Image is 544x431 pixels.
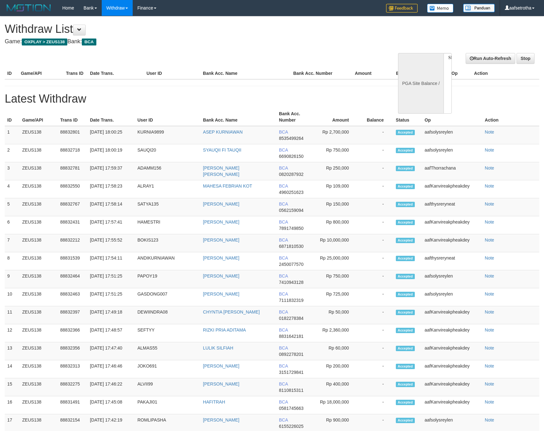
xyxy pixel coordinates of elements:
h1: Withdraw List [5,23,356,35]
td: 88832431 [58,216,88,234]
a: Note [485,345,494,350]
a: LULIK SILFIAH [203,345,233,350]
td: SATYA135 [135,198,201,216]
td: ZEUS138 [20,252,57,270]
td: [DATE] 17:46:46 [88,360,135,378]
span: BCA [279,291,288,296]
span: Accepted [396,328,415,333]
td: 5 [5,198,20,216]
div: PGA Site Balance / [398,53,444,114]
a: MAHESA FEBRIAN KOT [203,183,252,189]
td: [DATE] 17:55:52 [88,234,135,252]
td: - [359,270,393,288]
td: 88832366 [58,324,88,342]
a: HAFITRAH [203,399,225,404]
th: Trans ID [58,108,88,126]
th: Bank Acc. Number [291,68,336,79]
img: Feedback.jpg [386,4,418,13]
span: 8110815311 [279,388,304,393]
span: 7111832319 [279,298,304,303]
th: Bank Acc. Name [200,68,291,79]
span: 6690826150 [279,154,304,159]
span: BCA [82,39,96,45]
th: Action [472,68,539,79]
span: 7891749850 [279,226,304,231]
img: Button%20Memo.svg [427,4,454,13]
th: Amount [336,68,381,79]
img: panduan.png [463,4,495,12]
td: Rp 725,000 [314,288,358,306]
td: ZEUS138 [20,306,57,324]
td: [DATE] 17:57:41 [88,216,135,234]
th: User ID [144,68,201,79]
span: 0581745663 [279,406,304,411]
td: 88832767 [58,198,88,216]
td: 88832550 [58,180,88,198]
td: Rp 109,000 [314,180,358,198]
td: 14 [5,360,20,378]
td: Rp 18,000,000 [314,396,358,414]
a: Note [485,381,494,386]
a: Note [485,291,494,296]
a: CHYNTIA [PERSON_NAME] [203,309,260,314]
a: Stop [517,53,535,64]
td: KURNIA9899 [135,126,201,144]
th: Op [449,68,471,79]
a: Note [485,417,494,422]
th: Date Trans. [88,108,135,126]
span: BCA [279,129,288,135]
td: [DATE] 17:59:37 [88,162,135,180]
span: BCA [279,165,288,171]
td: ZEUS138 [20,144,57,162]
td: ZEUS138 [20,342,57,360]
td: PAPOY19 [135,270,201,288]
span: BCA [279,183,288,189]
span: BCA [279,363,288,368]
td: [DATE] 17:58:23 [88,180,135,198]
td: [DATE] 17:49:18 [88,306,135,324]
a: Note [485,399,494,404]
span: BCA [279,147,288,153]
a: Note [485,201,494,207]
span: BCA [279,381,288,386]
span: Accepted [396,166,415,171]
td: aafKanvireakpheakdey [422,324,482,342]
span: Accepted [396,184,415,189]
a: Note [485,237,494,242]
td: Rp 250,000 [314,162,358,180]
a: Note [485,129,494,135]
td: 13 [5,342,20,360]
span: 6871810530 [279,244,304,249]
span: 2450077570 [279,262,304,267]
td: [DATE] 17:58:14 [88,198,135,216]
td: 88832781 [58,162,88,180]
a: [PERSON_NAME] [203,255,239,260]
td: ZEUS138 [20,396,57,414]
a: Note [485,327,494,332]
td: 12 [5,324,20,342]
th: Trans ID [63,68,88,79]
td: [DATE] 17:54:11 [88,252,135,270]
td: 88832397 [58,306,88,324]
a: Run Auto-Refresh [466,53,515,64]
span: 3151729841 [279,370,304,375]
td: aafsolysreylen [422,144,482,162]
span: BCA [279,417,288,422]
td: ZEUS138 [20,198,57,216]
span: 8535499264 [279,136,304,141]
a: SYAUQII FI TAUQII [203,147,241,153]
img: MOTION_logo.png [5,3,53,13]
th: Balance [359,108,393,126]
td: 88832356 [58,342,88,360]
span: BCA [279,201,288,207]
td: - [359,288,393,306]
td: [DATE] 18:00:19 [88,144,135,162]
td: [DATE] 18:00:25 [88,126,135,144]
th: Bank Acc. Name [201,108,276,126]
span: Accepted [396,274,415,279]
td: 11 [5,306,20,324]
th: Op [422,108,482,126]
td: ZEUS138 [20,378,57,396]
td: Rp 60,000 [314,342,358,360]
td: ZEUS138 [20,180,57,198]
